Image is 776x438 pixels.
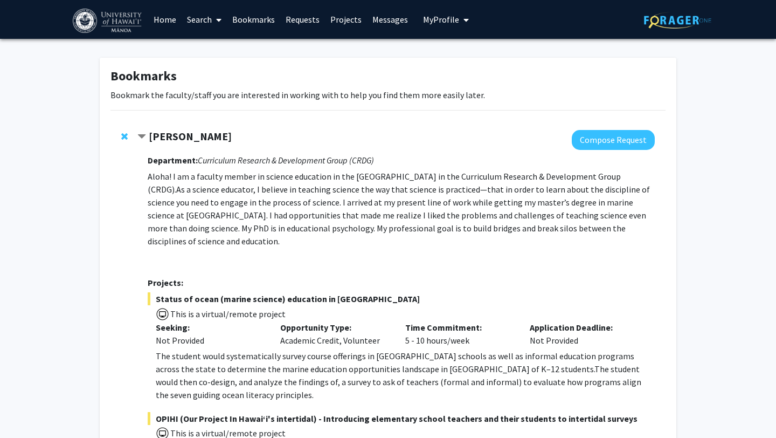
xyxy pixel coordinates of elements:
[8,389,46,430] iframe: Chat
[397,321,522,347] div: 5 - 10 hours/week
[148,155,198,166] strong: Department:
[156,350,655,401] p: The student would systematically survey course offerings in [GEOGRAPHIC_DATA] schools as well as ...
[73,9,144,33] img: University of Hawaiʻi at Mānoa Logo
[280,1,325,38] a: Requests
[272,321,397,347] div: Academic Credit, Volunteer
[148,184,650,247] span: As a science educator, I believe in teaching science the way that science is practiced—that in or...
[182,1,227,38] a: Search
[110,88,666,101] p: Bookmark the faculty/staff you are interested in working with to help you find them more easily l...
[156,364,641,400] span: The student would then co-design, and analyze the findings of, a survey to ask of teachers (forma...
[423,14,459,25] span: My Profile
[148,412,655,425] span: OPIHI (Our Project In Hawai‘i's intertidal) - Introducing elementary school teachers and their st...
[325,1,367,38] a: Projects
[110,69,666,84] h1: Bookmarks
[149,129,232,143] strong: [PERSON_NAME]
[148,277,183,288] strong: Projects:
[405,321,514,334] p: Time Commitment:
[148,1,182,38] a: Home
[169,309,286,319] span: This is a virtual/remote project
[530,321,639,334] p: Application Deadline:
[148,292,655,305] span: Status of ocean (marine science) education in [GEOGRAPHIC_DATA]
[156,321,265,334] p: Seeking:
[198,155,374,166] i: Curriculum Research & Development Group (CRDG)
[227,1,280,38] a: Bookmarks
[644,12,711,29] img: ForagerOne Logo
[137,133,146,141] span: Contract Joanna Philippoff Bookmark
[367,1,413,38] a: Messages
[522,321,647,347] div: Not Provided
[280,321,389,334] p: Opportunity Type:
[148,170,655,248] p: Aloha! I am a faculty member in science education in the [GEOGRAPHIC_DATA] in the Curriculum Rese...
[156,334,265,347] div: Not Provided
[121,132,128,141] span: Remove Joanna Philippoff from bookmarks
[572,130,655,150] button: Compose Request to Joanna Philippoff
